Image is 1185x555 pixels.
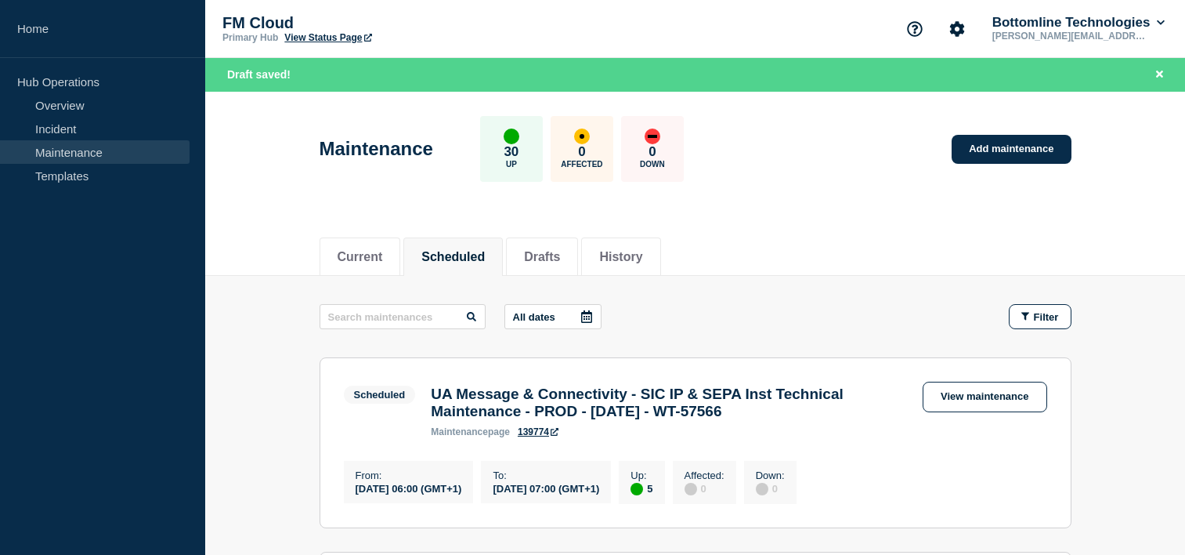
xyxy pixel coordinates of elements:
[284,32,371,43] a: View Status Page
[431,386,907,420] h3: UA Message & Connectivity - SIC IP & SEPA Inst Technical Maintenance - PROD - [DATE] - WT-57566
[578,144,585,160] p: 0
[599,250,642,264] button: History
[685,483,697,495] div: disabled
[685,481,724,495] div: 0
[504,304,602,329] button: All dates
[640,160,665,169] p: Down
[1150,66,1169,84] button: Close banner
[648,144,656,160] p: 0
[756,483,768,495] div: disabled
[356,481,462,495] div: [DATE] 06:00 (GMT+1)
[431,426,510,437] p: page
[898,13,931,45] button: Support
[513,311,555,323] p: All dates
[506,160,517,169] p: Up
[227,68,291,81] span: Draft saved!
[504,144,518,160] p: 30
[989,15,1168,31] button: Bottomline Technologies
[756,470,785,481] p: Down :
[431,426,488,437] span: maintenance
[630,470,652,481] p: Up :
[941,13,974,45] button: Account settings
[1009,304,1071,329] button: Filter
[493,481,599,495] div: [DATE] 07:00 (GMT+1)
[356,470,462,481] p: From :
[222,32,278,43] p: Primary Hub
[756,481,785,495] div: 0
[989,31,1152,42] p: [PERSON_NAME][EMAIL_ADDRESS][DOMAIN_NAME]
[504,129,519,144] div: up
[685,470,724,481] p: Affected :
[421,250,485,264] button: Scheduled
[518,426,558,437] a: 139774
[630,483,643,495] div: up
[338,250,383,264] button: Current
[952,135,1071,164] a: Add maintenance
[923,382,1046,412] a: View maintenance
[320,138,433,160] h1: Maintenance
[645,129,660,144] div: down
[561,160,602,169] p: Affected
[524,250,560,264] button: Drafts
[354,389,406,401] div: Scheduled
[574,129,590,144] div: affected
[630,481,652,495] div: 5
[1034,311,1059,323] span: Filter
[493,470,599,481] p: To :
[222,14,536,32] p: FM Cloud
[320,304,486,329] input: Search maintenances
